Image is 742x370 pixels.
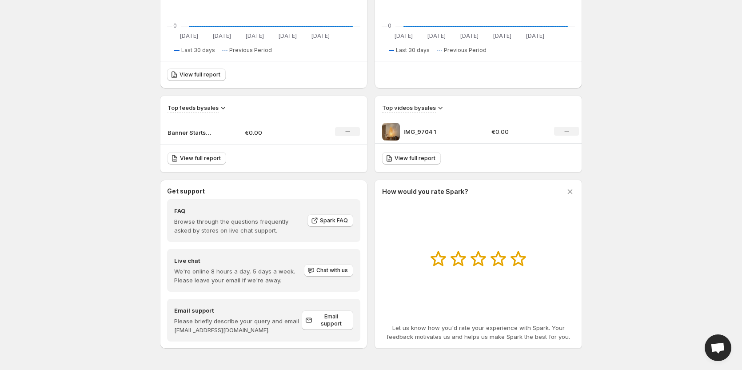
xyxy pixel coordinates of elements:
h4: FAQ [174,206,301,215]
text: [DATE] [526,32,544,39]
p: We're online 8 hours a day, 5 days a week. Please leave your email if we're away. [174,267,303,285]
p: €0.00 [245,128,308,137]
text: [DATE] [395,32,413,39]
span: View full report [180,155,221,162]
text: [DATE] [460,32,479,39]
p: Banner Startseite [168,128,212,137]
p: IMG_9704 1 [403,127,470,136]
h4: Live chat [174,256,303,265]
span: Previous Period [444,47,487,54]
text: [DATE] [180,32,198,39]
img: IMG_9704 1 [382,123,400,141]
span: Chat with us [316,267,348,274]
a: View full report [168,152,226,165]
a: Spark FAQ [307,214,353,227]
text: [DATE] [311,32,330,39]
h3: Top feeds by sales [168,103,219,112]
h3: How would you rate Spark? [382,187,468,196]
a: Email support [302,310,353,330]
p: Browse through the questions frequently asked by stores on live chat support. [174,217,301,235]
a: View full report [382,152,441,165]
span: Spark FAQ [320,217,348,224]
button: Chat with us [304,264,353,277]
span: Last 30 days [396,47,430,54]
span: Last 30 days [181,47,215,54]
text: 0 [173,22,177,29]
span: Email support [314,313,348,327]
p: €0.00 [491,127,544,136]
text: [DATE] [213,32,231,39]
text: [DATE] [427,32,446,39]
text: 0 [388,22,391,29]
h4: Email support [174,306,302,315]
span: View full report [395,155,435,162]
div: Open chat [705,334,731,361]
text: [DATE] [279,32,297,39]
a: View full report [167,68,226,81]
text: [DATE] [246,32,264,39]
text: [DATE] [493,32,511,39]
p: Let us know how you'd rate your experience with Spark. Your feedback motivates us and helps us ma... [382,323,574,341]
h3: Get support [167,187,205,196]
span: Previous Period [229,47,272,54]
span: View full report [180,71,220,78]
h3: Top videos by sales [382,103,436,112]
p: Please briefly describe your query and email [EMAIL_ADDRESS][DOMAIN_NAME]. [174,317,302,334]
